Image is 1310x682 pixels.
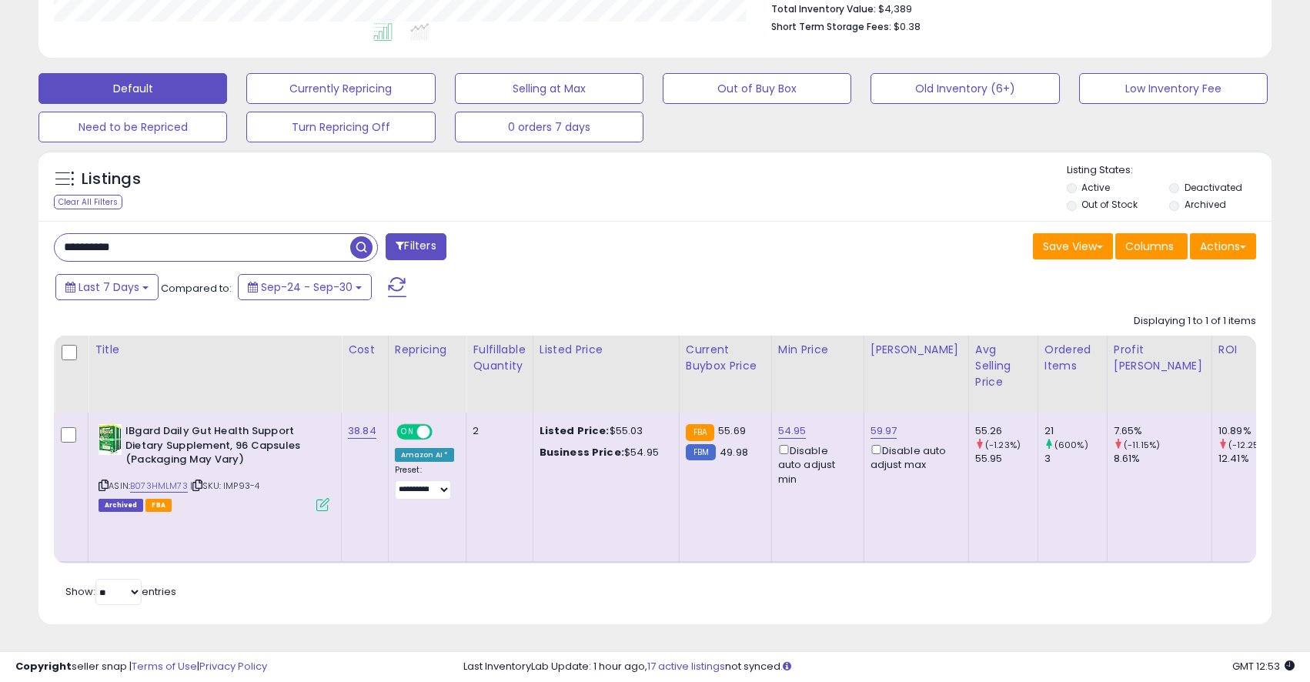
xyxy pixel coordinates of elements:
[99,424,122,455] img: 51Xxc-6sXzL._SL40_.jpg
[871,342,962,358] div: [PERSON_NAME]
[1218,452,1281,466] div: 12.41%
[1218,424,1281,438] div: 10.89%
[1044,342,1101,374] div: Ordered Items
[540,423,610,438] b: Listed Price:
[386,233,446,260] button: Filters
[145,499,172,512] span: FBA
[430,426,455,439] span: OFF
[395,465,455,500] div: Preset:
[871,73,1059,104] button: Old Inventory (6+)
[1114,424,1211,438] div: 7.65%
[1185,181,1242,194] label: Deactivated
[1114,452,1211,466] div: 8.61%
[663,73,851,104] button: Out of Buy Box
[1067,163,1272,178] p: Listing States:
[65,584,176,599] span: Show: entries
[871,442,957,472] div: Disable auto adjust max
[778,442,852,486] div: Disable auto adjust min
[15,660,267,674] div: seller snap | |
[95,342,335,358] div: Title
[463,660,1295,674] div: Last InventoryLab Update: 1 hour ago, not synced.
[1228,439,1269,451] small: (-12.25%)
[540,446,667,460] div: $54.95
[1114,342,1205,374] div: Profit [PERSON_NAME]
[246,73,435,104] button: Currently Repricing
[647,659,725,674] a: 17 active listings
[1124,439,1160,451] small: (-11.15%)
[125,424,312,471] b: IBgard Daily Gut Health Support Dietary Supplement, 96 Capsules (Packaging May Vary)
[1044,452,1107,466] div: 3
[455,112,643,142] button: 0 orders 7 days
[718,423,746,438] span: 55.69
[348,342,382,358] div: Cost
[79,279,139,295] span: Last 7 Days
[55,274,159,300] button: Last 7 Days
[1033,233,1113,259] button: Save View
[1054,439,1088,451] small: (600%)
[686,424,714,441] small: FBA
[686,342,765,374] div: Current Buybox Price
[1185,198,1226,211] label: Archived
[771,2,876,15] b: Total Inventory Value:
[99,424,329,510] div: ASIN:
[132,659,197,674] a: Terms of Use
[238,274,372,300] button: Sep-24 - Sep-30
[38,112,227,142] button: Need to be Repriced
[975,424,1038,438] div: 55.26
[1081,181,1110,194] label: Active
[82,169,141,190] h5: Listings
[54,195,122,209] div: Clear All Filters
[894,19,921,34] span: $0.38
[348,423,376,439] a: 38.84
[455,73,643,104] button: Selling at Max
[261,279,353,295] span: Sep-24 - Sep-30
[771,20,891,33] b: Short Term Storage Fees:
[975,342,1031,390] div: Avg Selling Price
[540,445,624,460] b: Business Price:
[540,342,673,358] div: Listed Price
[473,342,526,374] div: Fulfillable Quantity
[975,452,1038,466] div: 55.95
[99,499,143,512] span: Listings that have been deleted from Seller Central
[38,73,227,104] button: Default
[1134,314,1256,329] div: Displaying 1 to 1 of 1 items
[1044,424,1107,438] div: 21
[720,445,748,460] span: 49.98
[1218,342,1275,358] div: ROI
[686,444,716,460] small: FBM
[395,448,455,462] div: Amazon AI *
[1232,659,1295,674] span: 2025-10-9 12:53 GMT
[15,659,72,674] strong: Copyright
[1081,198,1138,211] label: Out of Stock
[199,659,267,674] a: Privacy Policy
[540,424,667,438] div: $55.03
[871,423,897,439] a: 59.97
[130,480,188,493] a: B073HMLM73
[1125,239,1174,254] span: Columns
[1190,233,1256,259] button: Actions
[1079,73,1268,104] button: Low Inventory Fee
[395,342,460,358] div: Repricing
[778,342,857,358] div: Min Price
[398,426,417,439] span: ON
[190,480,259,492] span: | SKU: IMP93-4
[985,439,1021,451] small: (-1.23%)
[161,281,232,296] span: Compared to:
[778,423,807,439] a: 54.95
[473,424,520,438] div: 2
[246,112,435,142] button: Turn Repricing Off
[1115,233,1188,259] button: Columns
